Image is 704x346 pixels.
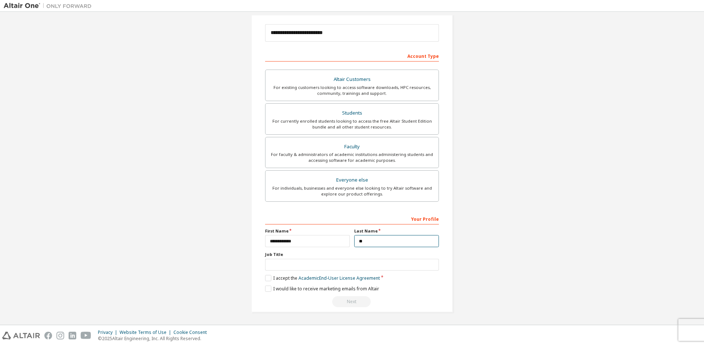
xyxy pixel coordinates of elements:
div: For faculty & administrators of academic institutions administering students and accessing softwa... [270,152,434,163]
div: Students [270,108,434,118]
label: Last Name [354,228,439,234]
div: Website Terms of Use [120,330,173,335]
a: Academic End-User License Agreement [298,275,380,281]
img: youtube.svg [81,332,91,339]
label: First Name [265,228,350,234]
div: For individuals, businesses and everyone else looking to try Altair software and explore our prod... [270,185,434,197]
div: Faculty [270,142,434,152]
label: I would like to receive marketing emails from Altair [265,286,379,292]
p: © 2025 Altair Engineering, Inc. All Rights Reserved. [98,335,211,342]
img: facebook.svg [44,332,52,339]
div: Your Profile [265,213,439,224]
img: linkedin.svg [69,332,76,339]
div: Everyone else [270,175,434,185]
img: instagram.svg [56,332,64,339]
label: Job Title [265,252,439,257]
div: For existing customers looking to access software downloads, HPC resources, community, trainings ... [270,85,434,96]
div: For currently enrolled students looking to access the free Altair Student Edition bundle and all ... [270,118,434,130]
label: I accept the [265,275,380,281]
div: Privacy [98,330,120,335]
div: Cookie Consent [173,330,211,335]
img: Altair One [4,2,95,10]
div: Read and acccept EULA to continue [265,296,439,307]
img: altair_logo.svg [2,332,40,339]
div: Account Type [265,50,439,62]
div: Altair Customers [270,74,434,85]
